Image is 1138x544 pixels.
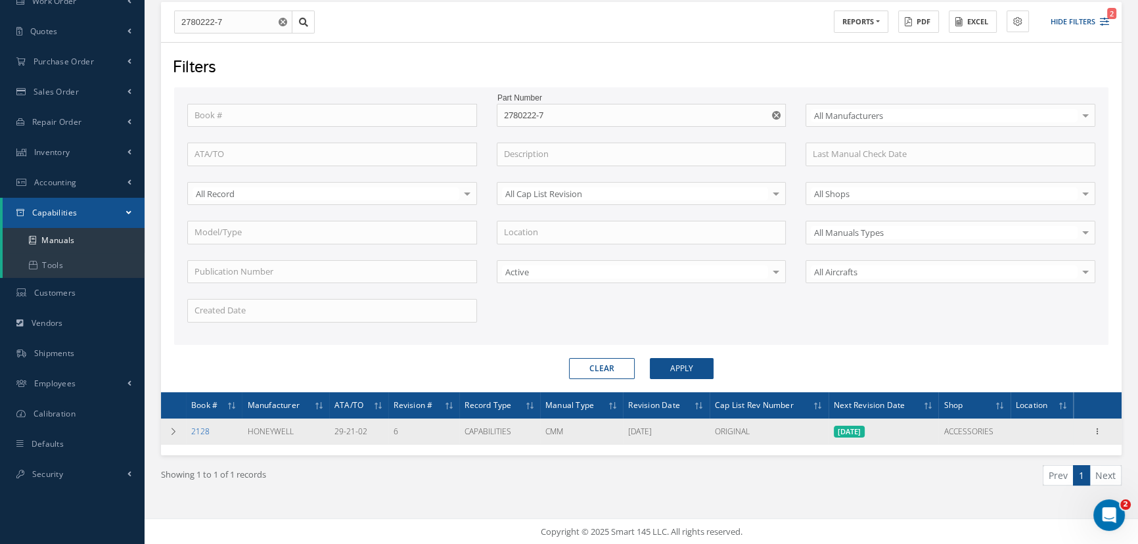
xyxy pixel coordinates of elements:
span: Book # [191,398,217,411]
span: Security [32,468,63,480]
button: PDF [898,11,939,34]
span: Active [502,265,769,279]
input: ATA/TO [187,143,477,166]
div: Copyright © 2025 Smart 145 LLC. All rights reserved. [158,526,1125,539]
span: All Manufacturers [811,109,1078,122]
span: Shipments [34,348,75,359]
input: Model/Type [187,221,477,244]
a: Manuals [3,228,145,253]
span: Shop [944,398,963,411]
span: Repair Order [32,116,82,127]
iframe: Intercom live chat [1093,499,1125,531]
span: Calibration [34,408,76,419]
span: All Cap List Revision [502,187,769,200]
span: All Shops [811,187,1078,200]
a: Tools [3,253,145,278]
label: Part Number [497,92,786,104]
a: 2128 [191,426,210,437]
button: Reset [769,104,786,127]
span: All Aircrafts [811,265,1078,279]
button: Reset [276,11,292,34]
svg: Reset [772,111,781,120]
span: Revision Date [628,398,680,411]
input: Book # [187,104,477,127]
td: 29-21-02 [329,419,388,445]
span: 2 [1107,8,1116,19]
svg: Reset [279,18,287,26]
span: Purchase Order [34,56,94,67]
span: [DATE] [834,426,865,438]
span: Location [1016,398,1048,411]
td: ORIGINAL [710,419,829,445]
div: Showing 1 to 1 of 1 records [151,465,641,496]
span: Capabilities [32,207,78,218]
td: 6 [388,419,459,445]
input: Location [497,221,786,244]
input: Last Manual Check Date [806,143,1095,166]
span: HONEYWELL [247,426,293,437]
span: Accounting [34,177,77,188]
td: CMM [540,419,623,445]
button: Clear [569,358,635,379]
span: Sales Order [34,86,79,97]
button: Hide Filters2 [1039,11,1109,33]
span: Next Revision Date [834,398,905,411]
input: Description [497,143,786,166]
span: Manual Type [545,398,594,411]
span: Manufacturer [247,398,299,411]
a: Capabilities [3,198,145,228]
input: Part Number [497,104,786,127]
td: [DATE] [623,419,710,445]
td: CAPABILITIES [459,419,540,445]
span: Quotes [30,26,58,37]
input: Publication Number [187,260,477,284]
input: Search by PN [174,11,292,34]
span: Vendors [32,317,63,329]
span: All Record [193,187,459,200]
span: Cap List Rev Number [715,398,794,411]
button: Apply [650,358,714,379]
span: Revision # [394,398,432,411]
td: ACCESSORIES [938,419,1010,445]
span: Record Type [465,398,511,411]
span: Defaults [32,438,64,449]
span: 2 [1120,499,1131,510]
span: Inventory [34,147,70,158]
a: 1 [1073,465,1090,486]
span: Employees [34,378,76,389]
button: REPORTS [834,11,888,34]
span: ATA/TO [334,398,363,411]
span: All Manuals Types [811,226,1078,239]
span: Customers [34,287,76,298]
input: Created Date [187,299,477,323]
button: Excel [949,11,997,34]
div: Filters [163,56,1117,81]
